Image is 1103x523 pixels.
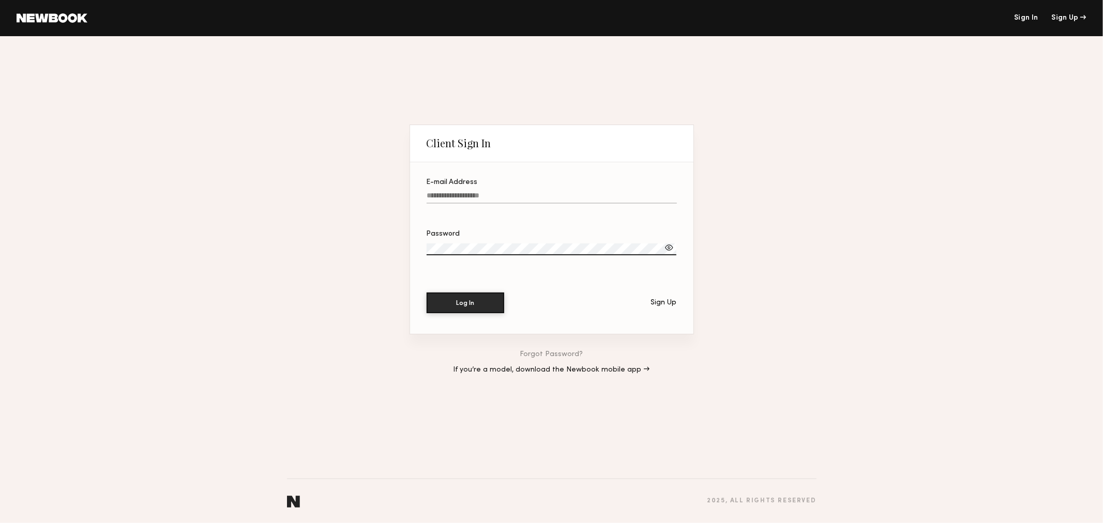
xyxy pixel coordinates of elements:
div: 2025 , all rights reserved [707,498,816,504]
div: Password [427,230,677,238]
a: Forgot Password? [520,351,583,358]
div: E-mail Address [427,179,677,186]
div: Sign Up [1052,14,1086,22]
a: Sign In [1014,14,1038,22]
input: Password [427,243,677,256]
a: If you’re a model, download the Newbook mobile app → [454,366,650,374]
input: E-mail Address [427,192,677,204]
button: Log In [427,293,504,313]
div: Sign Up [651,299,677,306]
div: Client Sign In [427,137,491,149]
